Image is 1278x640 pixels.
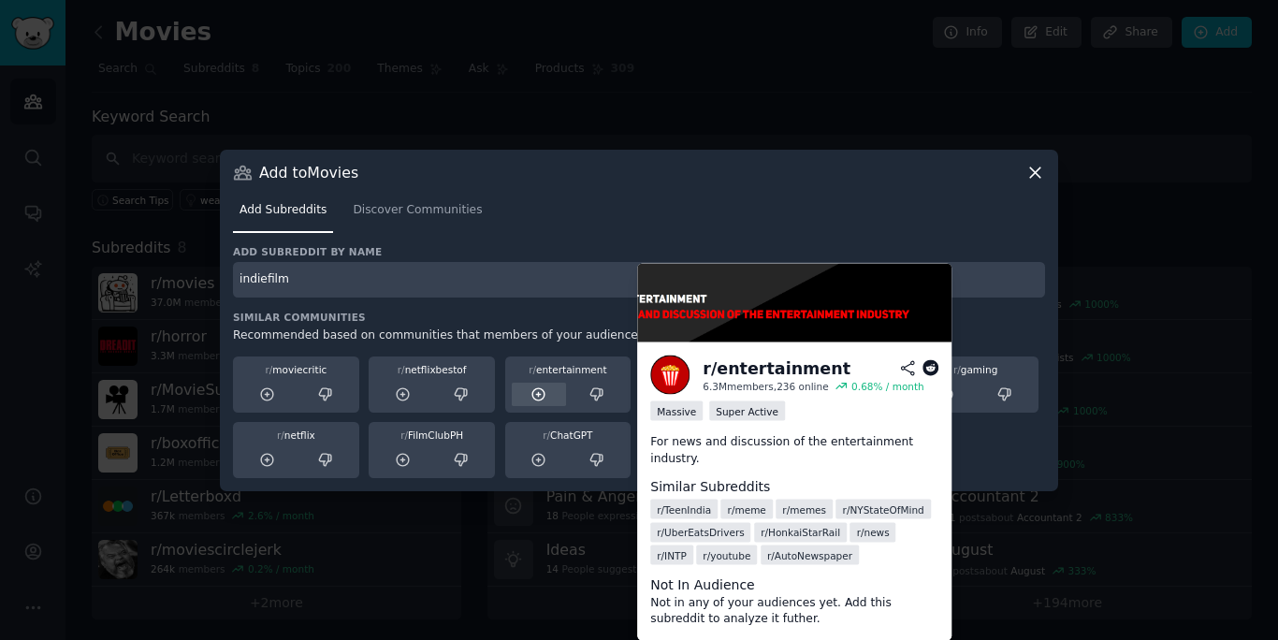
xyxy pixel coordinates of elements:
span: r/ meme [728,502,766,516]
div: FilmClubPH [375,429,488,442]
a: Discover Communities [346,196,488,234]
div: moviecritic [240,363,353,376]
dd: Not in any of your audiences yet. Add this subreddit to analyze it futher. [650,594,938,627]
span: r/ memes [782,502,826,516]
div: gaming [919,363,1032,376]
img: Entertainment [637,264,951,342]
div: entertainment [512,363,625,376]
div: ChatGPT [512,429,625,442]
span: r/ [277,429,284,441]
h3: Add subreddit by name [233,245,1045,258]
span: r/ news [857,526,890,539]
div: Super Active [709,401,785,421]
div: Massive [650,401,703,421]
span: r/ NYStateOfMind [843,502,924,516]
h3: Add to Movies [259,163,358,182]
h3: Similar Communities [233,311,1045,324]
span: r/ youtube [703,548,750,561]
div: 6.3M members, 236 online [703,380,828,393]
a: Add Subreddits [233,196,333,234]
span: r/ [400,429,408,441]
dt: Not In Audience [650,575,938,594]
dt: Similar Subreddits [650,476,938,496]
span: r/ [398,364,405,375]
span: r/ [529,364,536,375]
span: r/ INTP [657,548,687,561]
img: entertainment [650,356,690,395]
p: For news and discussion of the entertainment industry. [650,434,938,467]
div: netflix [240,429,353,442]
span: r/ [543,429,550,441]
span: Discover Communities [353,202,482,219]
span: r/ [265,364,272,375]
div: netflixbestof [375,363,488,376]
input: Enter subreddit name and press enter [233,262,1045,298]
div: Recommended based on communities that members of your audience also participate in. [233,327,1045,344]
span: r/ AutoNewspaper [767,548,852,561]
span: r/ HonkaiStarRail [761,526,840,539]
span: r/ [953,364,961,375]
div: r/ entertainment [703,356,850,380]
span: Add Subreddits [240,202,327,219]
span: r/ TeenIndia [657,502,711,516]
span: r/ UberEatsDrivers [657,526,744,539]
div: 0.68 % / month [851,380,924,393]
